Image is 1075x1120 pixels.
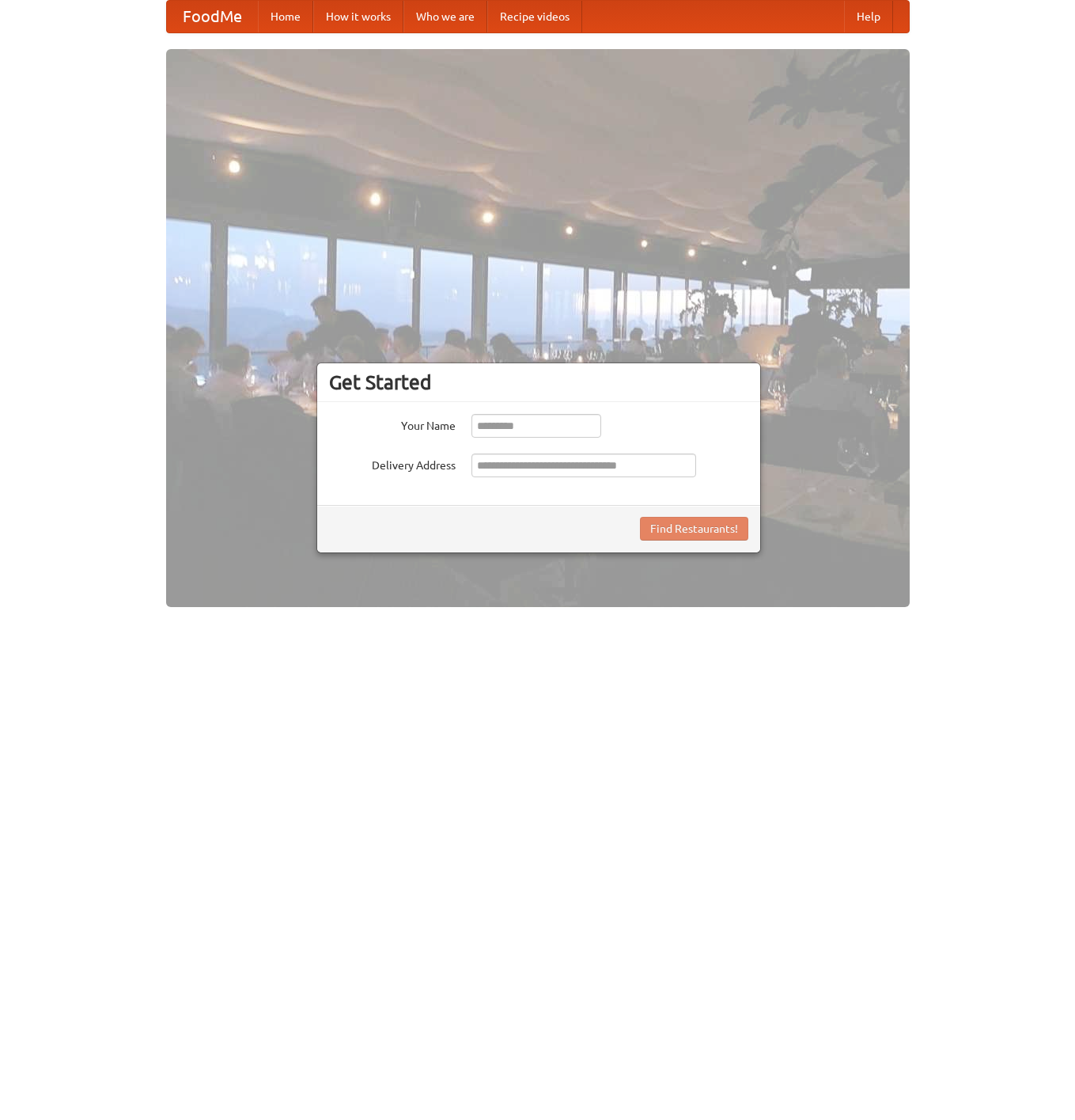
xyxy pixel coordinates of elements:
[329,454,456,473] label: Delivery Address
[403,1,487,32] a: Who we are
[167,1,258,32] a: FoodMe
[640,517,748,541] button: Find Restaurants!
[844,1,893,32] a: Help
[329,370,748,394] h3: Get Started
[258,1,313,32] a: Home
[487,1,582,32] a: Recipe videos
[329,414,456,434] label: Your Name
[313,1,403,32] a: How it works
